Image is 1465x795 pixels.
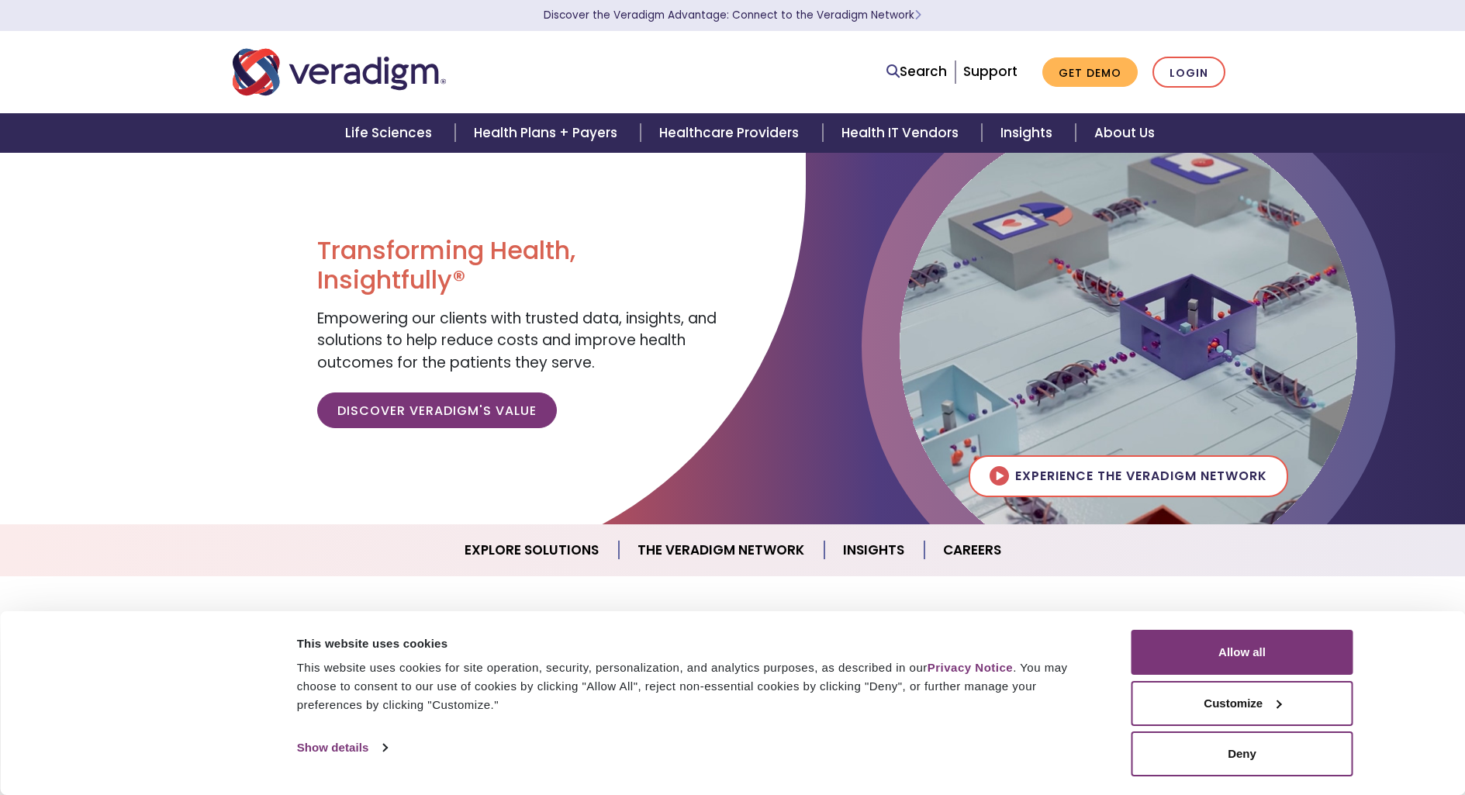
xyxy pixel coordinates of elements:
[1132,630,1353,675] button: Allow all
[928,661,1013,674] a: Privacy Notice
[1132,681,1353,726] button: Customize
[823,113,982,153] a: Health IT Vendors
[1042,57,1138,88] a: Get Demo
[297,736,387,759] a: Show details
[1132,731,1353,776] button: Deny
[619,531,824,570] a: The Veradigm Network
[914,8,921,22] span: Learn More
[1152,57,1225,88] a: Login
[297,658,1097,714] div: This website uses cookies for site operation, security, personalization, and analytics purposes, ...
[886,61,947,82] a: Search
[982,113,1076,153] a: Insights
[297,634,1097,653] div: This website uses cookies
[317,236,720,296] h1: Transforming Health, Insightfully®
[233,47,446,98] img: Veradigm logo
[924,531,1020,570] a: Careers
[327,113,455,153] a: Life Sciences
[824,531,924,570] a: Insights
[317,308,717,373] span: Empowering our clients with trusted data, insights, and solutions to help reduce costs and improv...
[455,113,641,153] a: Health Plans + Payers
[317,392,557,428] a: Discover Veradigm's Value
[1076,113,1173,153] a: About Us
[544,8,921,22] a: Discover the Veradigm Advantage: Connect to the Veradigm NetworkLearn More
[641,113,822,153] a: Healthcare Providers
[963,62,1018,81] a: Support
[446,531,619,570] a: Explore Solutions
